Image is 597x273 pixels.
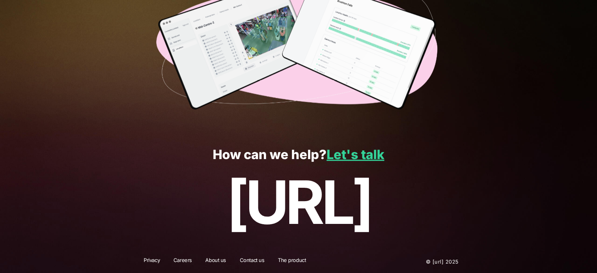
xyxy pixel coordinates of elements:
a: About us [200,256,231,266]
a: Contact us [235,256,270,266]
p: [URL] [17,169,580,236]
a: Privacy [139,256,165,266]
a: Careers [168,256,197,266]
a: Let's talk [327,147,384,162]
p: © [URL] 2025 [378,256,458,266]
a: The product [273,256,311,266]
p: How can we help? [17,147,580,162]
